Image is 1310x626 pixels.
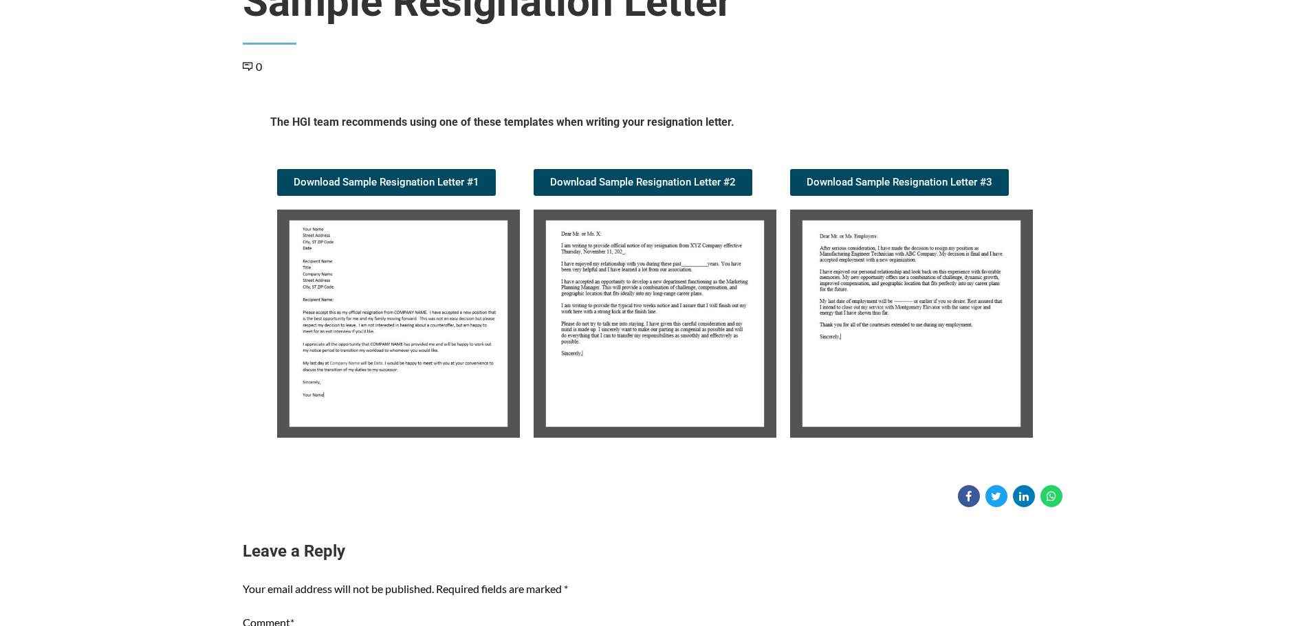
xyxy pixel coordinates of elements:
a: Share on Facebook [958,485,980,507]
span: Download Sample Resignation Letter #3 [807,177,992,188]
span: Download Sample Resignation Letter #1 [294,177,479,188]
a: 0 [243,60,262,73]
h3: Leave a Reply [243,540,1068,563]
a: Download Sample Resignation Letter #1 [277,169,496,196]
a: Download Sample Resignation Letter #3 [790,169,1009,196]
a: Share on Linkedin [1013,485,1035,507]
span: Download Sample Resignation Letter #2 [550,177,736,188]
h5: The HGI team recommends using one of these templates when writing your resignation letter. [270,115,1040,135]
a: Share on Twitter [985,485,1007,507]
a: Share on WhatsApp [1040,485,1062,507]
a: Download Sample Resignation Letter #2 [534,169,752,196]
p: Your email address will not be published. Required fields are marked * [243,579,1068,599]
